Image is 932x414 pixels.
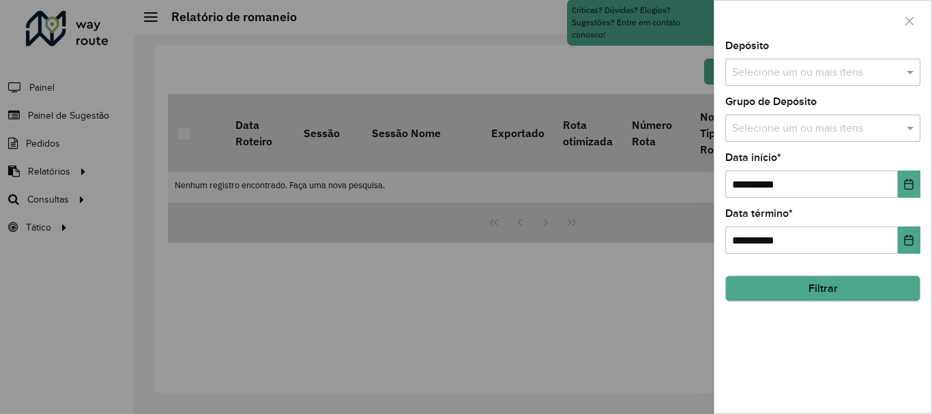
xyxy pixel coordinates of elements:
button: Filtrar [725,276,920,301]
button: Choose Date [898,171,920,198]
label: Data início [725,149,781,166]
label: Grupo de Depósito [725,93,817,110]
label: Depósito [725,38,769,54]
label: Data término [725,205,793,222]
button: Choose Date [898,226,920,254]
